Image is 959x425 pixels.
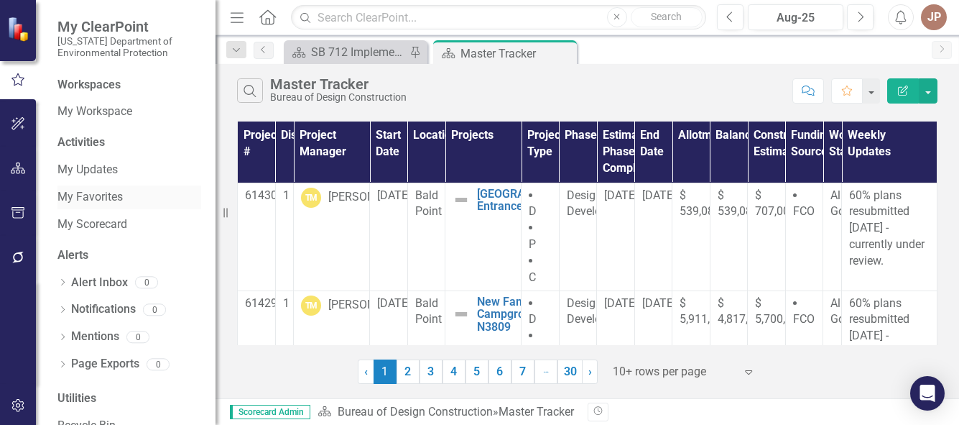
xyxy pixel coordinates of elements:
[318,404,577,421] div: »
[651,11,682,22] span: Search
[634,183,672,291] td: Double-Click to Edit
[301,296,321,316] div: TM
[823,183,842,291] td: Double-Click to Edit
[71,301,136,318] a: Notifications
[415,188,442,219] span: Bald Point
[453,191,470,209] img: Not Defined
[374,360,397,384] span: 1
[830,296,845,326] span: All Go
[57,35,201,59] small: [US_STATE] Department of Environmental Protection
[793,204,815,218] span: FCO
[407,291,445,398] td: Double-Click to Edit
[283,296,289,310] span: 1
[910,376,945,411] div: Open Intercom Messenger
[328,297,414,314] div: [PERSON_NAME]
[793,312,815,326] span: FCO
[529,204,537,218] span: D
[291,5,705,30] input: Search ClearPoint...
[753,9,839,27] div: Aug-25
[294,291,370,398] td: Double-Click to Edit
[245,188,268,204] p: 61430C
[445,183,522,291] td: Double-Click to Edit Right Click for Context Menu
[465,360,488,384] a: 5
[529,312,537,326] span: D
[748,4,844,30] button: Aug-25
[57,104,201,120] a: My Workspace
[511,360,534,384] a: 7
[135,277,158,289] div: 0
[370,183,408,291] td: Double-Click to Edit
[785,291,823,398] td: Double-Click to Edit
[57,77,121,93] div: Workspaces
[415,296,442,326] span: Bald Point
[370,291,408,398] td: Double-Click to Edit
[672,183,710,291] td: Double-Click to Edit
[338,405,493,419] a: Bureau of Design Construction
[57,162,201,178] a: My Updates
[143,303,166,316] div: 0
[755,296,820,326] span: $ 5,700,000.00
[672,291,710,398] td: Double-Click to Edit
[597,291,635,398] td: Double-Click to Edit
[557,360,583,384] a: 30
[57,134,201,151] div: Activities
[275,183,294,291] td: Double-Click to Edit
[460,45,573,63] div: Master Tracker
[364,365,368,378] span: ‹
[499,405,574,419] div: Master Tracker
[830,188,845,219] span: All Go
[147,358,170,370] div: 0
[522,183,560,291] td: Double-Click to Edit
[397,360,420,384] a: 2
[642,296,676,310] span: [DATE]
[328,189,414,206] div: [PERSON_NAME]
[634,291,672,398] td: Double-Click to Edit
[294,183,370,291] td: Double-Click to Edit
[680,296,745,326] span: $ 5,911,967.13
[710,291,748,398] td: Double-Click to Edit
[842,291,937,398] td: Double-Click to Edit
[488,360,511,384] a: 6
[57,216,201,233] a: My Scorecard
[301,188,321,208] div: TM
[407,183,445,291] td: Double-Click to Edit
[559,291,597,398] td: Double-Click to Edit
[680,188,736,219] span: $ 539,084.41
[755,188,812,219] span: $ 707,000.00
[57,247,201,264] div: Alerts
[849,188,930,270] p: 60% plans resubmitted [DATE] - currently under review.
[477,296,548,334] a: New Family Campground-N3809
[842,183,937,291] td: Double-Click to Edit
[443,360,465,384] a: 4
[642,188,676,202] span: [DATE]
[453,306,470,323] img: Not Defined
[230,405,310,419] span: Scorecard Admin
[283,188,289,202] span: 1
[522,291,560,398] td: Double-Click to Edit
[238,291,276,398] td: Double-Click to Edit
[921,4,947,30] button: JP
[718,296,783,326] span: $ 4,817,140.12
[71,356,139,373] a: Page Exports
[420,360,443,384] a: 3
[270,92,407,103] div: Bureau of Design Construction
[275,291,294,398] td: Double-Click to Edit
[849,296,930,378] p: 60% plans resubmitted [DATE] - currently under review.
[71,329,119,345] a: Mentions
[567,296,634,326] span: Design Development
[445,291,522,398] td: Double-Click to Edit Right Click for Context Menu
[710,183,748,291] td: Double-Click to Edit
[270,76,407,92] div: Master Tracker
[604,296,638,310] span: [DATE]
[477,188,588,213] a: [GEOGRAPHIC_DATA] Entrance Area
[748,291,786,398] td: Double-Click to Edit
[529,270,536,284] span: C
[631,7,703,27] button: Search
[6,15,33,42] img: ClearPoint Strategy
[377,296,411,310] span: [DATE]
[597,183,635,291] td: Double-Click to Edit
[785,183,823,291] td: Double-Click to Edit
[71,275,128,291] a: Alert Inbox
[567,188,634,219] span: Design Development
